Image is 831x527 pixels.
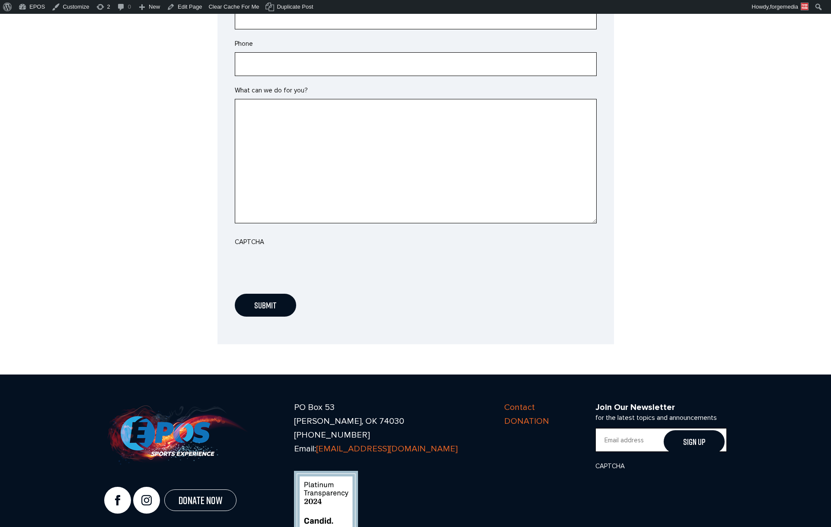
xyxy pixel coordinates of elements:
[595,475,727,508] iframe: reCAPTCHA
[595,428,727,452] input: Email address
[504,402,535,412] a: Contact
[595,414,727,421] p: for the latest topics and announcements
[316,444,457,454] a: [EMAIL_ADDRESS][DOMAIN_NAME]
[235,38,253,49] label: Phone
[164,489,237,511] a: Donate Now
[664,430,725,453] input: Sign Up
[235,85,307,95] label: What can we do for you?
[595,461,625,471] label: CAPTCHA
[770,3,798,10] span: forgemedia
[595,402,675,413] strong: Join Our Newsletter
[504,416,549,426] a: DONATION
[235,251,366,284] iframe: reCAPTCHA
[235,294,296,317] input: Submit
[294,400,457,456] p: PO Box 53 [PERSON_NAME], OK 74030 [PHONE_NUMBER] Email:
[235,237,264,247] label: CAPTCHA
